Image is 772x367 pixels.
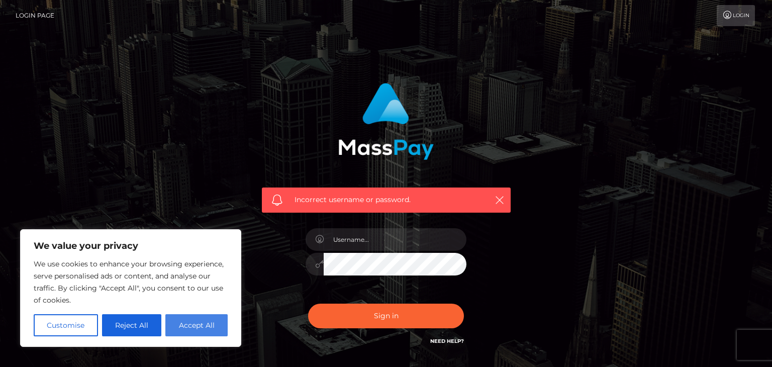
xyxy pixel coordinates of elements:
[717,5,755,26] a: Login
[16,5,54,26] a: Login Page
[338,83,434,160] img: MassPay Login
[308,304,464,328] button: Sign in
[102,314,162,336] button: Reject All
[34,240,228,252] p: We value your privacy
[295,195,478,205] span: Incorrect username or password.
[34,314,98,336] button: Customise
[165,314,228,336] button: Accept All
[34,258,228,306] p: We use cookies to enhance your browsing experience, serve personalised ads or content, and analys...
[430,338,464,344] a: Need Help?
[324,228,466,251] input: Username...
[20,229,241,347] div: We value your privacy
